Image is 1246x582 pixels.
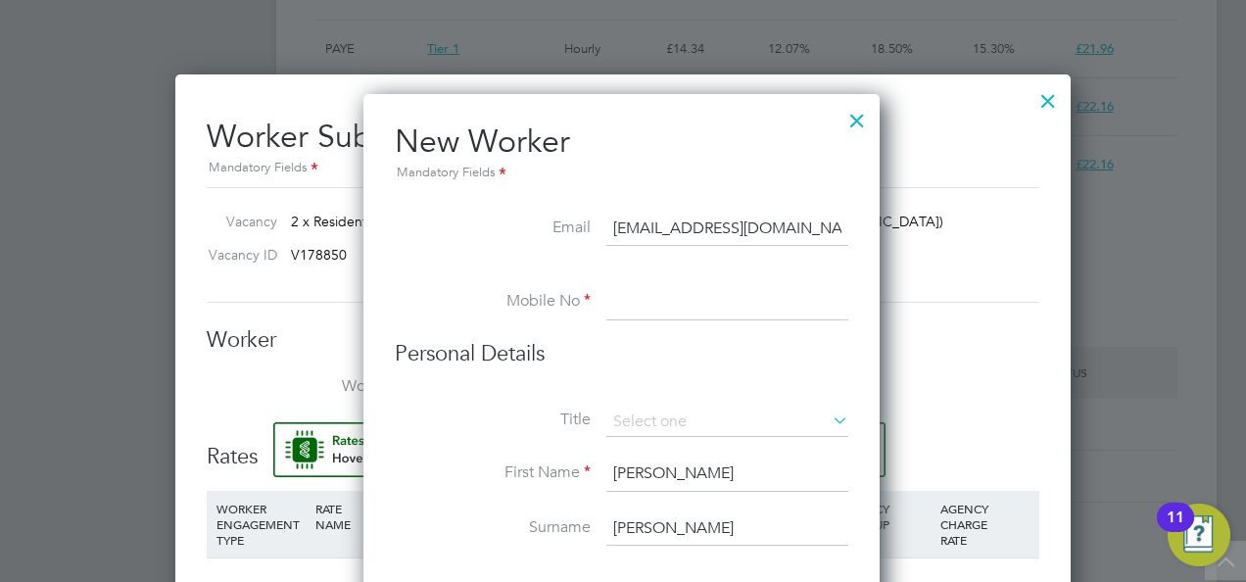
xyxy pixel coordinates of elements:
div: WORKER ENGAGEMENT TYPE [212,491,311,558]
div: Mandatory Fields [207,158,1039,179]
button: Open Resource Center, 11 new notifications [1168,504,1230,566]
label: Surname [395,517,591,538]
div: 11 [1167,517,1184,543]
div: RATE NAME [311,491,442,542]
span: V178850 [291,246,347,264]
div: Mandatory Fields [395,163,848,184]
button: Rate Assistant [273,422,886,477]
label: Email [395,218,591,238]
span: 2 x Resident Liaison Officer WC [291,213,485,230]
div: AGENCY CHARGE RATE [935,491,1034,558]
input: Select one [606,408,848,437]
label: Title [395,410,591,430]
h3: Rates [207,422,1039,471]
div: AGENCY MARKUP [837,491,935,542]
h3: Personal Details [395,340,848,368]
label: First Name [395,462,591,483]
label: Vacancy ID [199,246,277,264]
label: Mobile No [395,291,591,312]
label: Vacancy [199,213,277,230]
h2: Worker Submission [207,102,1039,179]
h2: New Worker [395,121,848,184]
label: Worker [207,376,403,397]
h3: Worker [207,326,1039,355]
